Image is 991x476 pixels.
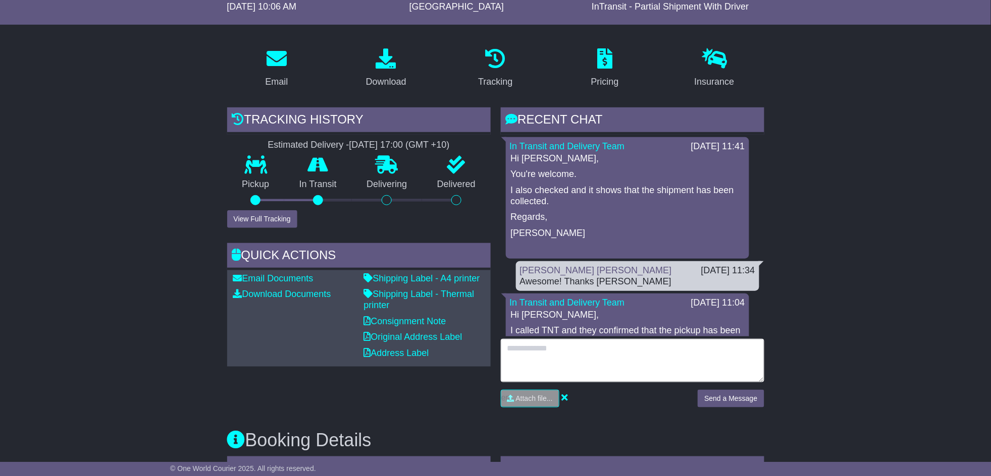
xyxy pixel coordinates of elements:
span: [GEOGRAPHIC_DATA] [409,2,504,12]
a: Download [359,45,413,92]
a: Original Address Label [364,332,462,342]
a: Shipping Label - Thermal printer [364,289,475,310]
p: Regards, [511,212,744,223]
div: [DATE] 11:41 [691,141,745,152]
p: You're welcome. [511,169,744,180]
p: In Transit [284,179,352,190]
div: Email [265,75,288,89]
div: [DATE] 11:34 [701,265,755,276]
div: [DATE] 11:04 [691,297,745,309]
span: © One World Courier 2025. All rights reserved. [170,464,316,472]
h3: Booking Details [227,430,764,450]
a: In Transit and Delivery Team [510,297,625,308]
p: Hi [PERSON_NAME], [511,153,744,164]
div: Pricing [591,75,619,89]
span: InTransit - Partial Shipment With Driver [592,2,749,12]
a: In Transit and Delivery Team [510,141,625,151]
div: Tracking history [227,107,491,135]
div: Estimated Delivery - [227,140,491,151]
div: Insurance [695,75,735,89]
span: [DATE] 10:06 AM [227,2,297,12]
p: I called TNT and they confirmed that the pickup has been allocated to the driver. [511,325,744,347]
a: Email [258,45,294,92]
a: [PERSON_NAME] [PERSON_NAME] [520,265,672,275]
p: I also checked and it shows that the shipment has been collected. [511,185,744,207]
div: Awesome! Thanks [PERSON_NAME] [520,276,755,287]
div: Download [366,75,406,89]
p: Delivered [422,179,491,190]
p: Pickup [227,179,285,190]
p: Delivering [352,179,423,190]
button: View Full Tracking [227,210,297,228]
a: Address Label [364,348,429,358]
a: Insurance [688,45,741,92]
div: [DATE] 17:00 (GMT +10) [349,140,450,151]
p: Hi [PERSON_NAME], [511,310,744,321]
p: [PERSON_NAME] [511,228,744,239]
a: Email Documents [233,273,314,283]
a: Tracking [472,45,519,92]
div: Quick Actions [227,243,491,270]
div: RECENT CHAT [501,107,764,135]
a: Pricing [585,45,625,92]
div: Tracking [478,75,512,89]
a: Consignment Note [364,316,446,326]
a: Shipping Label - A4 printer [364,273,480,283]
button: Send a Message [698,390,764,407]
a: Download Documents [233,289,331,299]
